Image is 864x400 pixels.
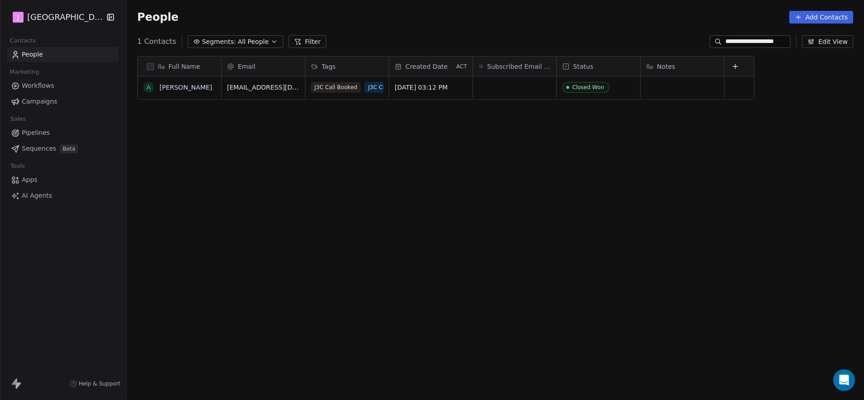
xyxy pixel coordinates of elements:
button: Edit View [802,35,853,48]
div: Tags [305,57,389,76]
span: Campaigns [22,97,57,106]
a: SequencesBeta [7,141,119,156]
div: A [146,83,151,92]
span: People [137,10,179,24]
span: Created Date [405,62,448,71]
div: Status [557,57,640,76]
span: Tags [322,62,336,71]
a: Pipelines [7,125,119,140]
div: Open Intercom Messenger [833,369,855,391]
div: Closed Won [572,84,604,90]
span: Email [238,62,256,71]
button: J[GEOGRAPHIC_DATA] [11,10,100,25]
span: Apps [22,175,38,185]
div: Email [222,57,305,76]
span: 1 Contacts [137,36,176,47]
span: Segments: [202,37,236,47]
span: J3C Call Booked [311,82,361,93]
span: Full Name [169,62,200,71]
div: Subscribed Email Categories [473,57,556,76]
span: Status [573,62,594,71]
a: Help & Support [70,380,121,387]
a: Workflows [7,78,119,93]
div: Full Name [138,57,221,76]
div: Created DateACT [389,57,473,76]
span: [EMAIL_ADDRESS][DOMAIN_NAME] [227,83,299,92]
span: Notes [657,62,675,71]
span: [GEOGRAPHIC_DATA] [27,11,103,23]
span: J3C Client [364,82,398,93]
span: [DATE] 03:12 PM [395,83,467,92]
a: Campaigns [7,94,119,109]
a: AI Agents [7,188,119,203]
span: Beta [60,144,78,153]
div: grid [222,76,755,387]
span: Sales [6,112,30,126]
span: J [17,13,19,22]
button: Add Contacts [789,11,853,24]
span: Sequences [22,144,56,153]
a: People [7,47,119,62]
a: Apps [7,172,119,187]
span: Contacts [6,34,40,48]
div: grid [138,76,222,387]
a: [PERSON_NAME] [159,84,212,91]
span: Tools [6,159,29,173]
span: Subscribed Email Categories [487,62,551,71]
span: Marketing [6,65,43,79]
span: People [22,50,43,59]
span: All People [238,37,269,47]
span: ACT [456,63,467,70]
span: AI Agents [22,191,52,200]
span: Help & Support [79,380,121,387]
span: Pipelines [22,128,50,138]
div: Notes [641,57,724,76]
span: Workflows [22,81,54,90]
button: Filter [289,35,326,48]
